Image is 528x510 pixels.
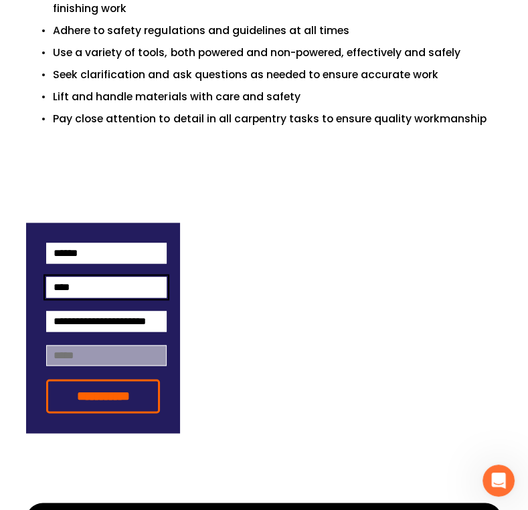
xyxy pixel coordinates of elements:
p: Pay close attention to detail in all carpentry tasks to ensure quality workmanship [53,110,501,127]
p: Seek clarification and ask questions as needed to ensure accurate work [53,66,501,83]
p: Use a variety of tools, both powered and non-powered, effectively and safely [53,44,501,61]
iframe: Intercom live chat [482,465,515,497]
p: Adhere to safety regulations and guidelines at all times [53,22,501,39]
p: Lift and handle materials with care and safety [53,88,501,105]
